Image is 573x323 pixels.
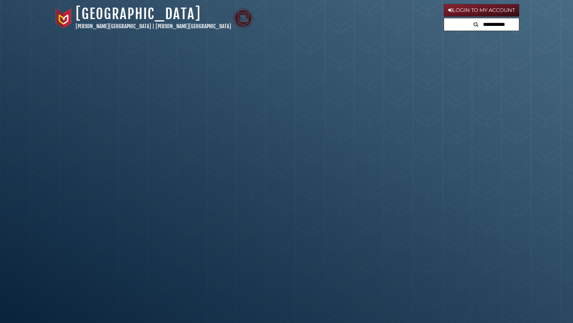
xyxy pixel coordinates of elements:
img: Calvin University [54,8,74,28]
i: Search [474,22,478,27]
a: Login to My Account [444,4,519,17]
a: [PERSON_NAME][GEOGRAPHIC_DATA] [76,23,151,29]
button: Search [471,18,481,29]
img: Calvin Theological Seminary [233,8,253,28]
span: | [152,23,154,29]
a: [GEOGRAPHIC_DATA] [76,5,201,23]
a: [PERSON_NAME][GEOGRAPHIC_DATA] [156,23,231,29]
